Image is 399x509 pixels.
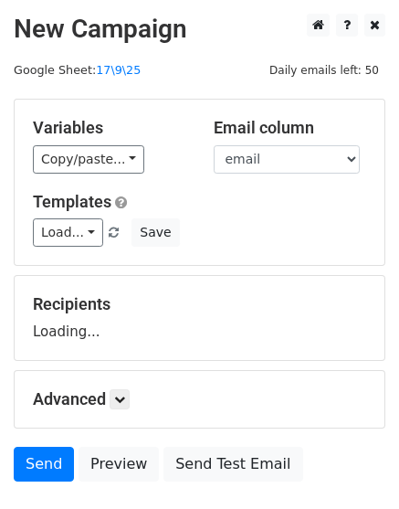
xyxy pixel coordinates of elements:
[14,63,141,77] small: Google Sheet:
[33,145,144,174] a: Copy/paste...
[263,63,385,77] a: Daily emails left: 50
[263,60,385,80] span: Daily emails left: 50
[14,14,385,45] h2: New Campaign
[214,118,367,138] h5: Email column
[96,63,141,77] a: 17\9\25
[79,447,159,482] a: Preview
[163,447,302,482] a: Send Test Email
[33,192,111,211] a: Templates
[33,294,366,314] h5: Recipients
[33,389,366,409] h5: Advanced
[33,118,186,138] h5: Variables
[33,294,366,342] div: Loading...
[131,218,179,247] button: Save
[33,218,103,247] a: Load...
[14,447,74,482] a: Send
